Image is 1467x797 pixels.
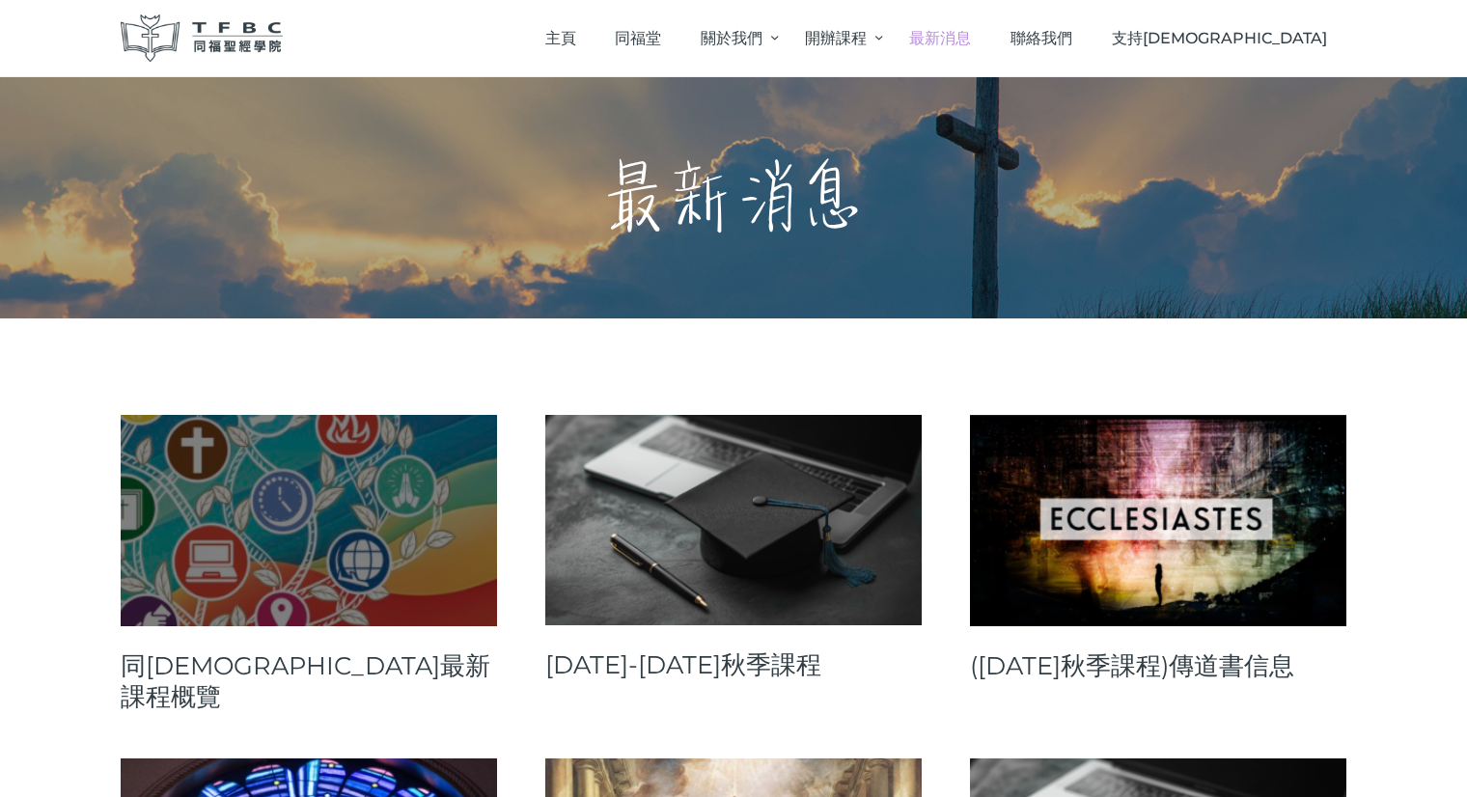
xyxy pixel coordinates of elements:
a: 同[DEMOGRAPHIC_DATA]最新課程概覽 [121,650,497,712]
a: [DATE]-[DATE]秋季課程 [545,649,922,680]
a: 主頁 [525,10,595,67]
span: 聯絡我們 [1010,29,1072,47]
span: 同福堂 [615,29,661,47]
a: 同福堂 [595,10,681,67]
a: 關於我們 [680,10,785,67]
h1: 最新消息 [600,154,867,241]
a: 開辦課程 [786,10,890,67]
img: 同福聖經學院 TFBC [121,14,283,62]
a: ([DATE]秋季課程)傳道書信息 [970,650,1346,681]
span: 支持[DEMOGRAPHIC_DATA] [1112,29,1327,47]
a: 最新消息 [890,10,991,67]
a: 支持[DEMOGRAPHIC_DATA] [1092,10,1346,67]
span: 關於我們 [701,29,762,47]
span: 主頁 [545,29,576,47]
span: 最新消息 [909,29,971,47]
span: 開辦課程 [805,29,867,47]
a: 聯絡我們 [991,10,1093,67]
